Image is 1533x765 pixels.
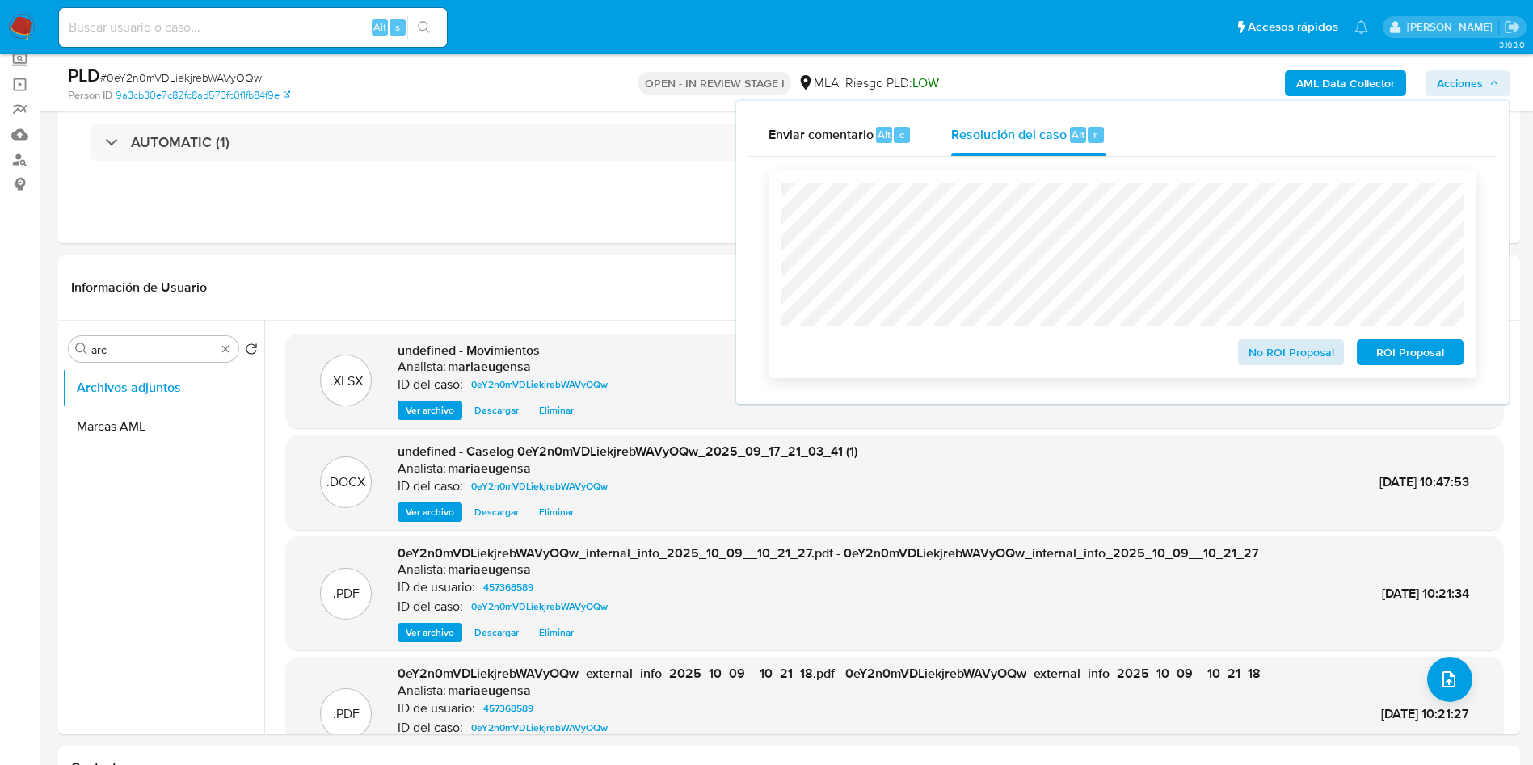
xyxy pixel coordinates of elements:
span: Alt [373,19,386,35]
b: Person ID [68,88,112,103]
span: 0eY2n0mVDLiekjrebWAVyOQw [471,477,608,496]
b: AML Data Collector [1296,70,1395,96]
span: ROI Proposal [1368,341,1452,364]
span: c [899,127,904,142]
span: [DATE] 10:21:34 [1382,584,1469,603]
div: AUTOMATIC (1) [91,124,1488,161]
a: 0eY2n0mVDLiekjrebWAVyOQw [465,597,614,616]
span: 0eY2n0mVDLiekjrebWAVyOQw [471,375,608,394]
p: ID del caso: [398,478,463,494]
h6: mariaeugensa [448,683,531,699]
button: Eliminar [531,623,582,642]
button: ROI Proposal [1357,339,1464,365]
button: AML Data Collector [1285,70,1406,96]
button: Acciones [1426,70,1510,96]
button: Ver archivo [398,502,462,522]
span: 0eY2n0mVDLiekjrebWAVyOQw_external_info_2025_10_09__10_21_18.pdf - 0eY2n0mVDLiekjrebWAVyOQw_extern... [398,664,1261,683]
span: Alt [878,127,891,142]
a: Notificaciones [1354,20,1368,34]
button: Descargar [466,623,527,642]
a: 0eY2n0mVDLiekjrebWAVyOQw [465,477,614,496]
p: OPEN - IN REVIEW STAGE I [638,72,791,95]
p: Analista: [398,359,446,375]
span: Enviar comentario [769,124,874,143]
span: Ver archivo [406,402,454,418]
p: ID del caso: [398,720,463,736]
h3: AUTOMATIC (1) [131,133,230,151]
span: LOW [912,74,939,92]
button: Descargar [466,401,527,420]
button: No ROI Proposal [1238,339,1345,365]
span: Eliminar [539,402,574,418]
button: Eliminar [531,401,582,420]
span: 0eY2n0mVDLiekjrebWAVyOQw [471,718,608,738]
span: 457368589 [483,578,533,597]
p: ID del caso: [398,376,463,393]
span: undefined - Caselog 0eY2n0mVDLiekjrebWAVyOQw_2025_09_17_21_03_41 (1) [398,442,857,460]
span: 0eY2n0mVDLiekjrebWAVyOQw_internal_info_2025_10_09__10_21_27.pdf - 0eY2n0mVDLiekjrebWAVyOQw_intern... [398,544,1259,562]
h6: mariaeugensa [448,359,531,375]
span: undefined - Movimientos [398,341,540,359]
p: ID de usuario: [398,579,475,595]
span: [DATE] 10:47:53 [1379,473,1469,491]
input: Buscar [91,343,216,357]
button: Eliminar [531,502,582,522]
a: Salir [1504,19,1521,36]
p: ID del caso: [398,599,463,615]
button: Descargar [466,502,527,522]
h6: mariaeugensa [448,561,531,578]
div: MLA [798,74,839,92]
span: 0eY2n0mVDLiekjrebWAVyOQw [471,597,608,616]
p: .PDF [333,705,360,723]
b: PLD [68,62,100,88]
button: Archivos adjuntos [62,368,264,407]
a: 457368589 [477,578,540,597]
span: Riesgo PLD: [845,74,939,92]
span: Accesos rápidos [1248,19,1338,36]
a: 0eY2n0mVDLiekjrebWAVyOQw [465,718,614,738]
button: upload-file [1427,657,1472,702]
p: ID de usuario: [398,700,475,717]
p: .XLSX [330,372,363,390]
p: .DOCX [326,473,365,491]
span: Descargar [474,402,519,418]
span: Resolución del caso [951,124,1067,143]
button: search-icon [407,16,440,39]
span: Ver archivo [406,504,454,520]
a: 0eY2n0mVDLiekjrebWAVyOQw [465,375,614,394]
span: Eliminar [539,504,574,520]
span: [DATE] 10:21:27 [1381,704,1469,723]
h1: Información de Usuario [71,280,207,296]
p: Analista: [398,460,446,477]
a: 457368589 [477,699,540,718]
span: Acciones [1437,70,1483,96]
span: # 0eY2n0mVDLiekjrebWAVyOQw [100,69,262,86]
span: r [1093,127,1097,142]
button: Volver al orden por defecto [245,343,258,360]
a: 9a3cb30e7c82fc8ad573fc0f1fb84f9e [116,88,290,103]
span: Alt [1072,127,1084,142]
button: Buscar [75,343,88,355]
span: 457368589 [483,699,533,718]
input: Buscar usuario o caso... [59,17,447,38]
span: Descargar [474,504,519,520]
span: Descargar [474,624,519,641]
button: Borrar [219,343,232,355]
span: Ver archivo [406,624,454,641]
button: Marcas AML [62,407,264,446]
span: s [395,19,400,35]
span: Eliminar [539,624,574,641]
span: No ROI Proposal [1249,341,1333,364]
span: 3.163.0 [1499,38,1525,51]
h6: mariaeugensa [448,460,531,477]
button: Ver archivo [398,623,462,642]
p: .PDF [333,585,360,603]
p: mariaeugenia.sanchez@mercadolibre.com [1407,19,1498,35]
p: Analista: [398,561,446,578]
p: Analista: [398,683,446,699]
button: Ver archivo [398,401,462,420]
